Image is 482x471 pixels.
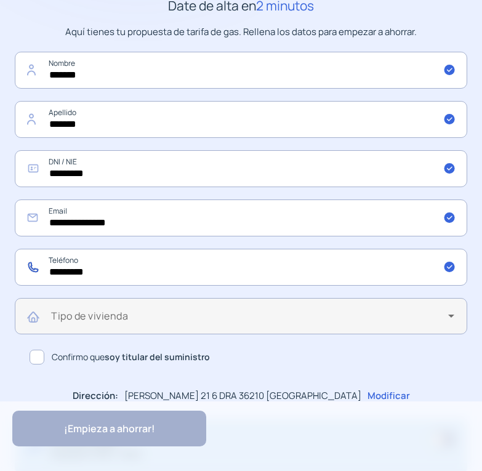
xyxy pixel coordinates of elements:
b: soy titular del suministro [105,351,210,363]
p: Dirección: [73,388,118,403]
p: [PERSON_NAME] 21 6 DRA 36210 [GEOGRAPHIC_DATA] [124,388,361,403]
mat-label: Tipo de vivienda [51,309,128,323]
span: Confirmo que [52,350,210,364]
p: Aquí tienes tu propuesta de tarifa de gas. Rellena los datos para empezar a ahorrar. [15,25,467,39]
p: Modificar [368,388,410,403]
